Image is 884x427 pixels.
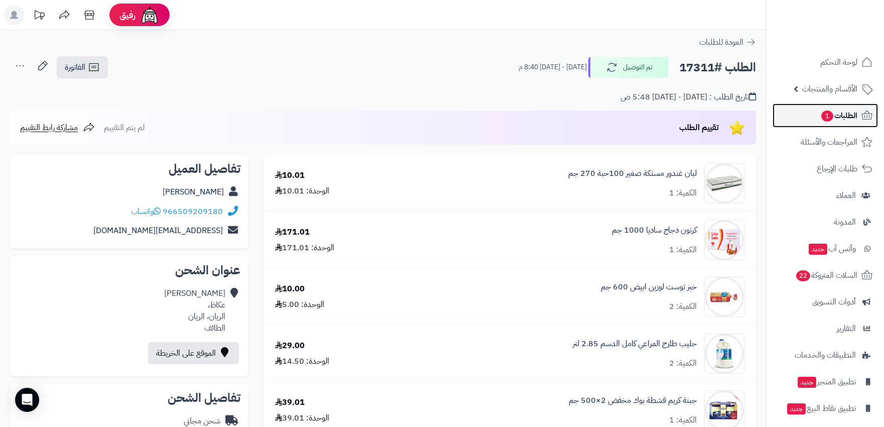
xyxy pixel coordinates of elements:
span: العودة للطلبات [699,36,743,48]
button: تم التوصيل [588,57,669,78]
a: السلات المتروكة22 [773,263,878,287]
a: العملاء [773,183,878,207]
span: أدوات التسويق [812,295,856,309]
span: جديد [809,244,827,255]
div: شحن مجاني [184,415,220,427]
div: الوحدة: 171.01 [275,242,334,254]
a: التقارير [773,316,878,341]
div: 29.00 [275,340,305,352]
div: 10.01 [275,170,305,181]
span: تطبيق نقاط البيع [786,401,856,415]
span: المدونة [834,215,856,229]
a: 966509209180 [163,205,223,218]
a: كرتون دجاج ساديا 1000 جم [612,225,697,236]
div: الكمية: 2 [669,301,697,312]
a: أدوات التسويق [773,290,878,314]
span: جديد [787,403,806,414]
span: رفيق [119,9,136,21]
span: المراجعات والأسئلة [801,135,857,149]
span: التقارير [837,322,856,336]
span: السلات المتروكة [795,268,857,282]
img: 1664631413-8ba98025-ed0b-4607-97a9-9f2adb2e6b65.__CR0,0,600,600_PT0_SX300_V1___-90x90.jpg [705,163,744,203]
a: المراجعات والأسئلة [773,130,878,154]
div: الكمية: 1 [669,414,697,426]
a: تحديثات المنصة [27,5,52,28]
a: خبز توست لوزين ابيض 600 جم [601,281,697,293]
img: ai-face.png [140,5,160,25]
span: التطبيقات والخدمات [795,348,856,362]
span: تطبيق المتجر [797,375,856,389]
a: [PERSON_NAME] [163,186,224,198]
img: 1346161d17c4fed3312b52129efa6e1b84aa-90x90.jpg [705,277,744,317]
a: تطبيق نقاط البيعجديد [773,396,878,420]
div: الوحدة: 5.00 [275,299,324,310]
a: الطلبات1 [773,103,878,128]
h2: تفاصيل الشحن [18,392,240,404]
h2: الطلب #17311 [679,57,756,78]
div: [PERSON_NAME] عكاظ، الريان، الريان الطائف [164,288,225,334]
span: لوحة التحكم [820,55,857,69]
span: الأقسام والمنتجات [802,82,857,96]
a: لبان غندور مستكة صغير 100حبة 270 جم [568,168,697,179]
a: المدونة [773,210,878,234]
span: طلبات الإرجاع [817,162,857,176]
a: [EMAIL_ADDRESS][DOMAIN_NAME] [93,225,223,237]
div: 171.01 [275,227,310,238]
span: وآتس آب [808,242,856,256]
span: لم يتم التقييم [104,122,145,134]
a: جبنة كريم قشطة بوك مخفض 2×500 جم [569,395,697,406]
small: [DATE] - [DATE] 8:40 م [519,62,587,72]
div: الوحدة: 14.50 [275,356,329,367]
span: جديد [798,377,816,388]
a: واتساب [131,205,161,218]
a: مشاركة رابط التقييم [20,122,95,134]
div: الوحدة: 39.01 [275,412,329,424]
a: وآتس آبجديد [773,237,878,261]
span: 1 [821,111,833,122]
a: حليب طازج المراعي كامل الدسم 2.85 لتر [573,338,697,350]
img: 231687683956884d204b15f120a616788953-90x90.jpg [705,334,744,374]
img: 12098bb14236aa663b51cc43fe6099d0b61b-90x90.jpg [705,220,744,260]
span: 22 [796,270,810,281]
span: العملاء [836,188,856,202]
a: العودة للطلبات [699,36,756,48]
a: الفاتورة [57,56,108,78]
a: تطبيق المتجرجديد [773,370,878,394]
a: لوحة التحكم [773,50,878,74]
h2: تفاصيل العميل [18,163,240,175]
div: الوحدة: 10.01 [275,185,329,197]
a: الموقع على الخريطة [148,342,239,364]
span: مشاركة رابط التقييم [20,122,78,134]
a: التطبيقات والخدمات [773,343,878,367]
h2: عنوان الشحن [18,264,240,276]
span: تقييم الطلب [679,122,719,134]
span: الفاتورة [65,61,85,73]
div: الكمية: 1 [669,187,697,199]
div: 39.01 [275,397,305,408]
div: الكمية: 1 [669,244,697,256]
div: Open Intercom Messenger [15,388,39,412]
span: الطلبات [820,109,857,123]
a: طلبات الإرجاع [773,157,878,181]
div: الكمية: 2 [669,358,697,369]
div: تاريخ الطلب : [DATE] - [DATE] 5:48 ص [620,91,756,103]
div: 10.00 [275,283,305,295]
